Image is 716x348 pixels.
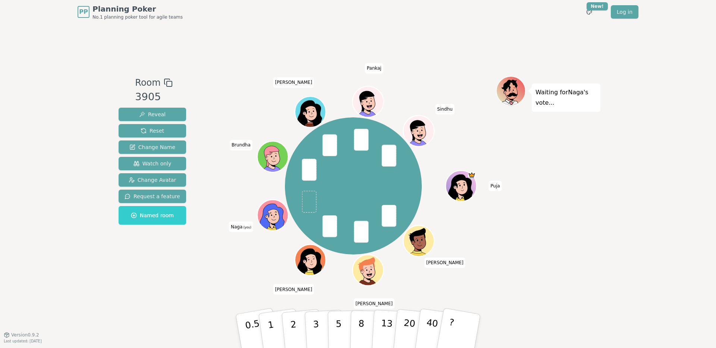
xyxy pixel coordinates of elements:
button: Change Avatar [119,173,186,187]
button: Request a feature [119,190,186,203]
span: Version 0.9.2 [11,332,39,338]
span: Room [135,76,160,89]
button: Version0.9.2 [4,332,39,338]
span: Click to change your name [230,140,252,150]
span: Watch only [134,160,172,167]
span: Click to change your name [365,63,383,73]
div: 3905 [135,89,172,105]
span: Change Name [129,143,175,151]
span: Change Avatar [129,176,176,184]
span: Reveal [139,111,166,118]
button: Named room [119,206,186,225]
span: Click to change your name [489,181,502,191]
span: Click to change your name [229,222,253,232]
button: Click to change your avatar [258,200,288,230]
button: Reveal [119,108,186,121]
span: Named room [131,212,174,219]
span: Click to change your name [273,284,314,294]
span: Puja is the host [468,171,476,179]
span: Last updated: [DATE] [4,339,42,343]
button: Reset [119,124,186,137]
span: Click to change your name [273,77,314,88]
span: No.1 planning poker tool for agile teams [92,14,183,20]
p: Waiting for Naga 's vote... [536,87,597,108]
a: Log in [611,5,638,19]
span: Click to change your name [354,298,395,309]
span: (you) [242,226,251,229]
button: Change Name [119,140,186,154]
span: Reset [141,127,164,135]
button: New! [582,5,596,19]
span: Planning Poker [92,4,183,14]
a: PPPlanning PokerNo.1 planning poker tool for agile teams [78,4,183,20]
span: Click to change your name [435,104,454,114]
span: Click to change your name [424,257,465,268]
div: New! [587,2,608,10]
span: PP [79,7,88,16]
span: Request a feature [125,193,180,200]
button: Watch only [119,157,186,170]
